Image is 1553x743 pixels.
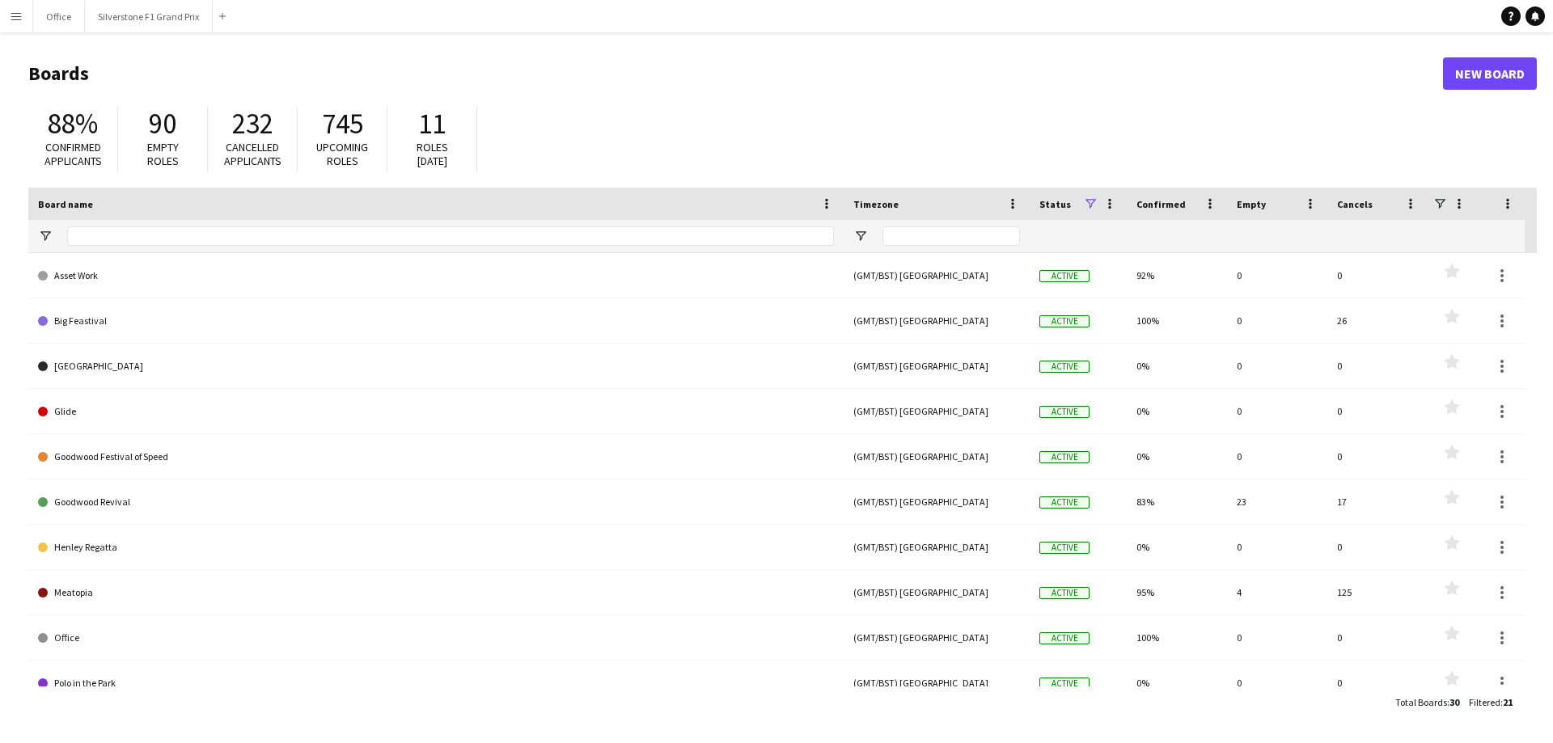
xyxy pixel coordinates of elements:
[1227,344,1327,388] div: 0
[1039,406,1090,418] span: Active
[844,434,1030,479] div: (GMT/BST) [GEOGRAPHIC_DATA]
[1227,570,1327,614] div: 4
[1327,615,1428,660] div: 0
[1337,198,1373,210] span: Cancels
[1039,632,1090,644] span: Active
[882,226,1020,246] input: Timezone Filter Input
[67,226,834,246] input: Board name Filter Input
[1127,298,1227,343] div: 100%
[844,253,1030,298] div: (GMT/BST) [GEOGRAPHIC_DATA]
[224,140,281,168] span: Cancelled applicants
[85,1,213,32] button: Silverstone F1 Grand Prix
[844,344,1030,388] div: (GMT/BST) [GEOGRAPHIC_DATA]
[48,106,98,141] span: 88%
[844,525,1030,569] div: (GMT/BST) [GEOGRAPHIC_DATA]
[1327,298,1428,343] div: 26
[1039,270,1090,282] span: Active
[1327,434,1428,479] div: 0
[1327,389,1428,433] div: 0
[1227,661,1327,705] div: 0
[1327,253,1428,298] div: 0
[316,140,368,168] span: Upcoming roles
[1127,253,1227,298] div: 92%
[28,61,1443,86] h1: Boards
[1039,361,1090,373] span: Active
[1127,525,1227,569] div: 0%
[1136,198,1186,210] span: Confirmed
[149,106,176,141] span: 90
[1039,542,1090,554] span: Active
[1127,661,1227,705] div: 0%
[38,661,834,706] a: Polo in the Park
[844,615,1030,660] div: (GMT/BST) [GEOGRAPHIC_DATA]
[1503,696,1513,708] span: 21
[1327,570,1428,614] div: 125
[853,198,899,210] span: Timezone
[1469,696,1500,708] span: Filtered
[1127,389,1227,433] div: 0%
[1227,615,1327,660] div: 0
[38,525,834,570] a: Henley Regatta
[322,106,363,141] span: 745
[38,479,834,525] a: Goodwood Revival
[1327,479,1428,524] div: 17
[1127,570,1227,614] div: 95%
[38,615,834,661] a: Office
[1127,434,1227,479] div: 0%
[1227,479,1327,524] div: 23
[38,570,834,615] a: Meatopia
[1127,344,1227,388] div: 0%
[1395,686,1459,718] div: :
[844,661,1030,705] div: (GMT/BST) [GEOGRAPHIC_DATA]
[38,389,834,434] a: Glide
[1039,678,1090,690] span: Active
[1443,57,1537,90] a: New Board
[1327,525,1428,569] div: 0
[844,298,1030,343] div: (GMT/BST) [GEOGRAPHIC_DATA]
[1127,479,1227,524] div: 83%
[1227,253,1327,298] div: 0
[418,106,446,141] span: 11
[1227,389,1327,433] div: 0
[38,253,834,298] a: Asset Work
[1227,434,1327,479] div: 0
[1327,344,1428,388] div: 0
[38,198,93,210] span: Board name
[417,140,448,168] span: Roles [DATE]
[844,570,1030,614] div: (GMT/BST) [GEOGRAPHIC_DATA]
[38,229,53,243] button: Open Filter Menu
[1327,661,1428,705] div: 0
[1227,525,1327,569] div: 0
[38,344,834,389] a: [GEOGRAPHIC_DATA]
[232,106,273,141] span: 232
[1237,198,1266,210] span: Empty
[33,1,85,32] button: Office
[1227,298,1327,343] div: 0
[1469,686,1513,718] div: :
[38,434,834,479] a: Goodwood Festival of Speed
[1127,615,1227,660] div: 100%
[1449,696,1459,708] span: 30
[44,140,102,168] span: Confirmed applicants
[1039,315,1090,327] span: Active
[1039,496,1090,509] span: Active
[1395,696,1447,708] span: Total Boards
[147,140,179,168] span: Empty roles
[1039,198,1071,210] span: Status
[853,229,868,243] button: Open Filter Menu
[38,298,834,344] a: Big Feastival
[1039,587,1090,599] span: Active
[844,479,1030,524] div: (GMT/BST) [GEOGRAPHIC_DATA]
[1039,451,1090,463] span: Active
[844,389,1030,433] div: (GMT/BST) [GEOGRAPHIC_DATA]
